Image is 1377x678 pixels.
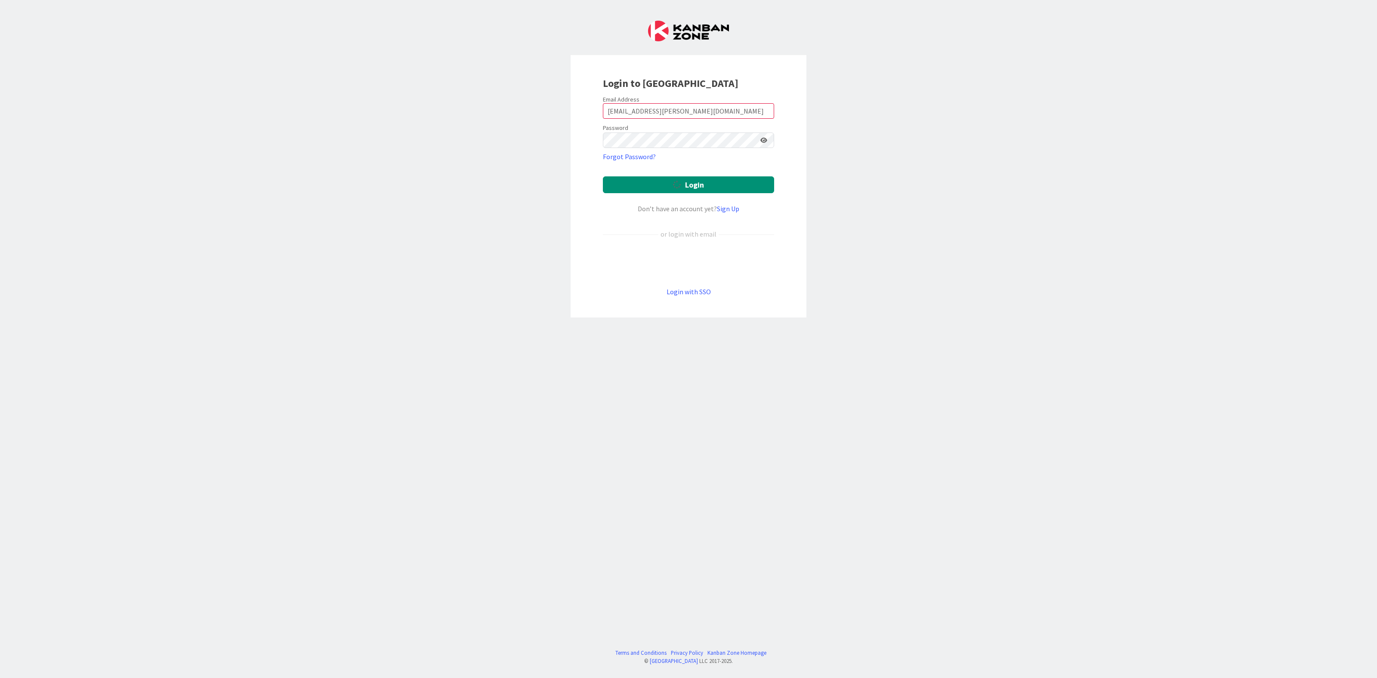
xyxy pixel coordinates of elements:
button: Login [603,176,774,193]
b: Login to [GEOGRAPHIC_DATA] [603,77,738,90]
label: Email Address [603,96,639,103]
label: Password [603,123,628,133]
a: Sign Up [717,204,739,213]
img: Kanban Zone [648,21,729,41]
a: Login with SSO [667,287,711,296]
a: Kanban Zone Homepage [707,649,766,657]
a: Privacy Policy [671,649,703,657]
div: or login with email [658,229,719,239]
a: [GEOGRAPHIC_DATA] [650,657,698,664]
iframe: Knop Inloggen met Google [599,253,778,272]
a: Terms and Conditions [615,649,667,657]
div: Don’t have an account yet? [603,203,774,214]
a: Forgot Password? [603,151,656,162]
div: © LLC 2017- 2025 . [611,657,766,665]
div: Inloggen met Google. Wordt geopend in een nieuw tabblad [603,253,774,272]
